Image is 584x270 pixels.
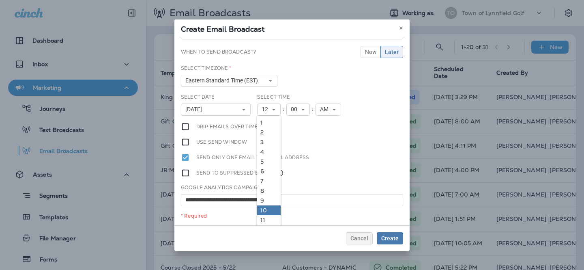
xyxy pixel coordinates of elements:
[181,213,403,219] div: * Required
[257,137,281,147] a: 3
[196,138,247,147] label: Use send window
[310,104,316,116] div: :
[350,235,368,241] span: Cancel
[257,118,281,127] a: 1
[181,49,256,55] label: When to send broadcast?
[257,186,281,196] a: 8
[361,46,381,58] button: Now
[181,94,215,100] label: Select Date
[181,65,231,71] label: Select Timezone
[380,46,403,58] button: Later
[196,153,309,162] label: Send only one email per email address
[291,106,301,113] span: 00
[257,166,281,176] a: 6
[385,49,399,55] span: Later
[346,232,373,244] button: Cancel
[262,106,271,113] span: 12
[185,77,261,84] span: Eastern Standard Time (EST)
[185,106,205,113] span: [DATE]
[257,205,281,215] a: 10
[257,104,281,116] button: 12
[181,184,276,191] label: Google Analytics Campaign Title
[257,94,290,100] label: Select Time
[257,196,281,205] a: 9
[174,19,410,37] div: Create Email Broadcast
[257,147,281,157] a: 4
[257,157,281,166] a: 5
[377,232,403,244] button: Create
[365,49,376,55] span: Now
[381,235,399,241] span: Create
[257,176,281,186] a: 7
[257,215,281,225] a: 11
[320,106,332,113] span: AM
[257,127,281,137] a: 2
[196,168,284,177] label: Send to suppressed emails.
[196,122,258,131] label: Drip emails over time
[181,75,277,87] button: Eastern Standard Time (EST)
[316,104,341,116] button: AM
[181,104,251,116] button: [DATE]
[257,225,281,235] a: 12
[281,104,286,116] div: :
[286,104,310,116] button: 00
